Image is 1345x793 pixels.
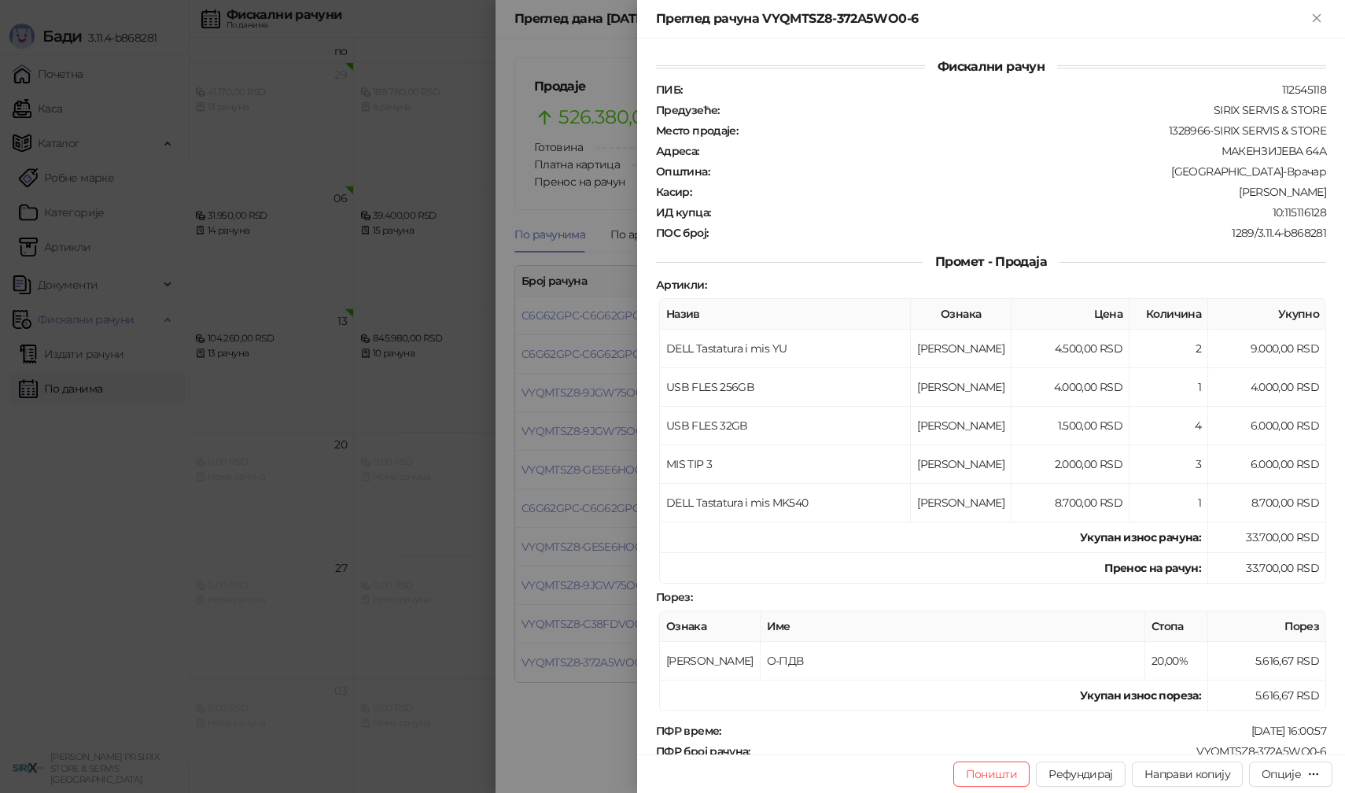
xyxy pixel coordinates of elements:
[1208,330,1326,368] td: 9.000,00 RSD
[1262,767,1301,781] div: Опције
[656,9,1307,28] div: Преглед рачуна VYQMTSZ8-372A5WO0-6
[1012,445,1129,484] td: 2.000,00 RSD
[1208,445,1326,484] td: 6.000,00 RSD
[1208,484,1326,522] td: 8.700,00 RSD
[1208,407,1326,445] td: 6.000,00 RSD
[911,445,1012,484] td: [PERSON_NAME]
[911,368,1012,407] td: [PERSON_NAME]
[721,103,1328,117] div: SIRIX SERVIS & STORE
[1208,611,1326,642] th: Порез
[911,330,1012,368] td: [PERSON_NAME]
[656,278,706,292] strong: Артикли :
[953,762,1030,787] button: Поништи
[1012,407,1129,445] td: 1.500,00 RSD
[1132,762,1243,787] button: Направи копију
[660,407,911,445] td: USB FLES 32GB
[1129,368,1208,407] td: 1
[723,724,1328,738] div: [DATE] 16:00:57
[1208,522,1326,553] td: 33.700,00 RSD
[660,642,761,681] td: [PERSON_NAME]
[1208,299,1326,330] th: Укупно
[711,164,1328,179] div: [GEOGRAPHIC_DATA]-Врачар
[911,484,1012,522] td: [PERSON_NAME]
[656,124,738,138] strong: Место продаје :
[656,590,692,604] strong: Порез :
[1080,688,1201,703] strong: Укупан износ пореза:
[660,611,761,642] th: Ознака
[1249,762,1332,787] button: Опције
[1129,407,1208,445] td: 4
[1208,553,1326,584] td: 33.700,00 RSD
[656,164,709,179] strong: Општина :
[1208,368,1326,407] td: 4.000,00 RSD
[656,103,720,117] strong: Предузеће :
[660,445,911,484] td: MIS TIP 3
[709,226,1328,240] div: 1289/3.11.4-b868281
[911,407,1012,445] td: [PERSON_NAME]
[656,744,750,758] strong: ПФР број рачуна :
[1104,561,1201,575] strong: Пренос на рачун :
[1208,681,1326,711] td: 5.616,67 RSD
[1307,9,1326,28] button: Close
[656,205,710,219] strong: ИД купца :
[739,124,1328,138] div: 1328966-SIRIX SERVIS & STORE
[761,611,1145,642] th: Име
[660,484,911,522] td: DELL Tastatura i mis MK540
[1129,484,1208,522] td: 1
[752,744,1328,758] div: VYQMTSZ8-372A5WO0-6
[712,205,1328,219] div: 10:115116128
[656,83,682,97] strong: ПИБ :
[1129,445,1208,484] td: 3
[1145,611,1208,642] th: Стопа
[1080,530,1201,544] strong: Укупан износ рачуна :
[923,254,1059,269] span: Промет - Продаја
[684,83,1328,97] div: 112545118
[1012,484,1129,522] td: 8.700,00 RSD
[761,642,1145,681] td: О-ПДВ
[1012,330,1129,368] td: 4.500,00 RSD
[1129,299,1208,330] th: Количина
[701,144,1328,158] div: МАКЕНЗИЈЕВА 64А
[1129,330,1208,368] td: 2
[1145,642,1208,681] td: 20,00%
[660,299,911,330] th: Назив
[925,59,1057,74] span: Фискални рачун
[656,724,721,738] strong: ПФР време :
[660,330,911,368] td: DELL Tastatura i mis YU
[693,185,1328,199] div: [PERSON_NAME]
[1012,368,1129,407] td: 4.000,00 RSD
[911,299,1012,330] th: Ознака
[1208,642,1326,681] td: 5.616,67 RSD
[656,226,708,240] strong: ПОС број :
[1036,762,1126,787] button: Рефундирај
[1012,299,1129,330] th: Цена
[656,144,699,158] strong: Адреса :
[656,185,691,199] strong: Касир :
[660,368,911,407] td: USB FLES 256GB
[1144,767,1230,781] span: Направи копију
